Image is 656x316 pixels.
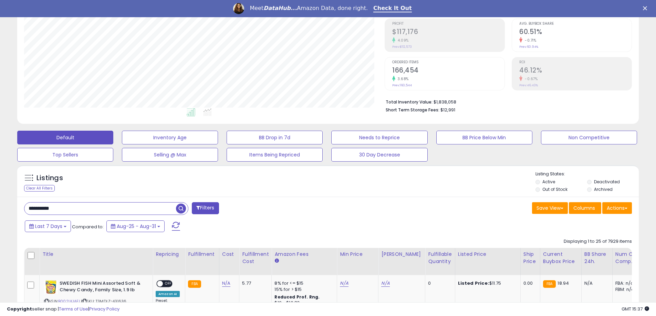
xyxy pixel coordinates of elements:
[274,294,320,300] b: Reduced Prof. Rng.
[274,286,332,293] div: 15% for > $15
[615,280,638,286] div: FBA: n/a
[233,3,244,14] img: Profile image for Georgie
[436,131,532,144] button: BB Price Below Min
[584,280,607,286] div: N/A
[542,179,555,185] label: Active
[541,131,637,144] button: Non Competitive
[122,131,218,144] button: Inventory Age
[573,205,595,211] span: Columns
[458,280,489,286] b: Listed Price:
[242,251,269,265] div: Fulfillment Cost
[117,223,156,230] span: Aug-25 - Aug-31
[331,131,427,144] button: Needs to Reprice
[395,38,409,43] small: 4.09%
[89,306,119,312] a: Privacy Policy
[564,238,632,245] div: Displaying 1 to 25 of 7929 items
[17,131,113,144] button: Default
[340,280,348,287] a: N/A
[44,280,58,294] img: 51hkLHCOSNL._SL40_.jpg
[340,251,375,258] div: Min Price
[227,131,323,144] button: BB Drop in 7d
[331,148,427,162] button: 30 Day Decrease
[392,61,504,64] span: Ordered Items
[622,306,649,312] span: 2025-09-8 15:37 GMT
[156,251,182,258] div: Repricing
[615,286,638,293] div: FBM: n/a
[594,186,613,192] label: Archived
[522,76,538,81] small: -0.67%
[106,220,165,232] button: Aug-25 - Aug-31
[227,148,323,162] button: Items Being Repriced
[122,148,218,162] button: Selling @ Max
[643,6,650,10] div: Close
[615,251,641,265] div: Num of Comp.
[386,107,439,113] b: Short Term Storage Fees:
[60,280,143,295] b: SWEDISH FISH Mini Assorted Soft & Chewy Candy, Family Size, 1.9 lb
[386,99,433,105] b: Total Inventory Value:
[7,306,32,312] strong: Copyright
[392,83,412,87] small: Prev: 160,544
[242,280,266,286] div: 5.77
[519,22,632,26] span: Avg. Buybox Share
[386,97,627,106] li: $1,838,058
[440,107,455,113] span: $12,991
[163,281,174,287] span: OFF
[373,5,412,12] a: Check It Out
[24,185,55,192] div: Clear All Filters
[392,45,412,49] small: Prev: $112,573
[532,202,568,214] button: Save View
[519,28,632,37] h2: 60.51%
[381,280,389,287] a: N/A
[519,66,632,76] h2: 46.12%
[523,280,535,286] div: 0.00
[250,5,368,12] div: Meet Amazon Data, done right.
[558,280,569,286] span: 18.94
[222,280,230,287] a: N/A
[35,223,62,230] span: Last 7 Days
[72,224,104,230] span: Compared to:
[274,251,334,258] div: Amazon Fees
[222,251,237,258] div: Cost
[458,251,518,258] div: Listed Price
[543,251,579,265] div: Current Buybox Price
[395,76,409,81] small: 3.68%
[535,171,639,177] p: Listing States:
[263,5,297,11] i: DataHub...
[458,280,515,286] div: $11.75
[381,251,422,258] div: [PERSON_NAME]
[519,45,538,49] small: Prev: 60.94%
[584,251,610,265] div: BB Share 24h.
[594,179,620,185] label: Deactivated
[274,280,332,286] div: 8% for <= $15
[542,186,568,192] label: Out of Stock
[17,148,113,162] button: Top Sellers
[192,202,219,214] button: Filters
[428,280,449,286] div: 0
[25,220,71,232] button: Last 7 Days
[519,83,538,87] small: Prev: 46.43%
[428,251,452,265] div: Fulfillable Quantity
[602,202,632,214] button: Actions
[274,258,279,264] small: Amazon Fees.
[522,38,536,43] small: -0.71%
[188,251,216,258] div: Fulfillment
[543,280,556,288] small: FBA
[156,291,180,297] div: Amazon AI
[42,251,150,258] div: Title
[392,22,504,26] span: Profit
[37,173,63,183] h5: Listings
[7,306,119,313] div: seller snap | |
[59,306,88,312] a: Terms of Use
[523,251,537,265] div: Ship Price
[188,280,201,288] small: FBA
[392,28,504,37] h2: $117,176
[519,61,632,64] span: ROI
[392,66,504,76] h2: 166,454
[569,202,601,214] button: Columns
